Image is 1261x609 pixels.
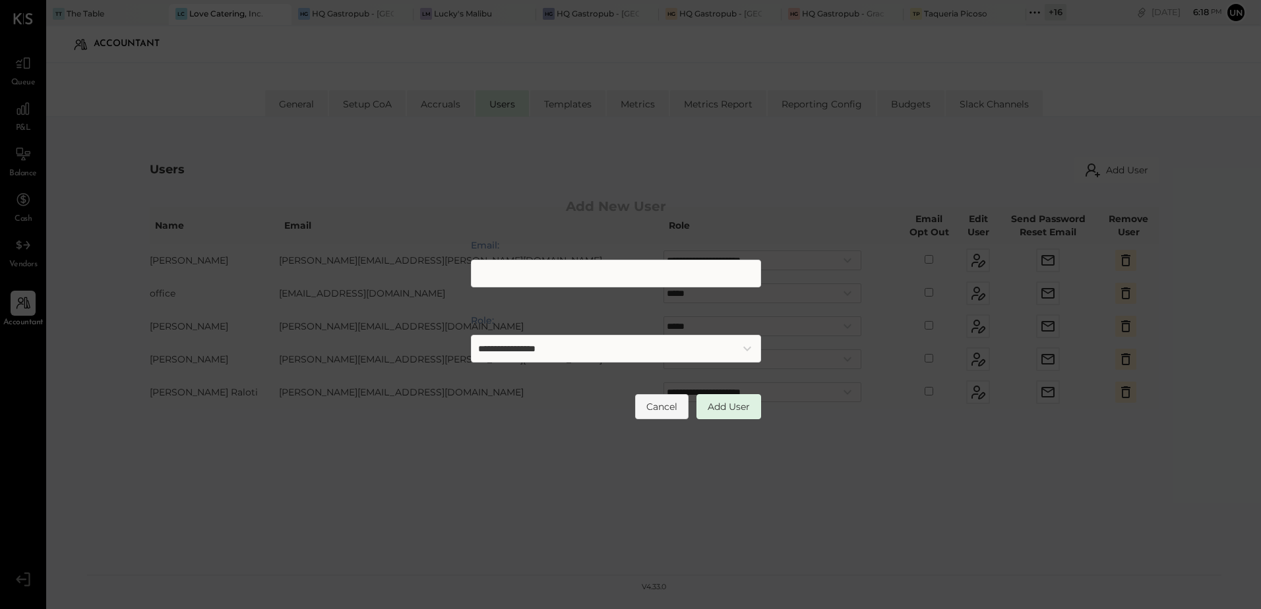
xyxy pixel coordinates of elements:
[696,394,761,419] button: Add User
[471,239,761,252] label: Email:
[451,170,781,439] div: Add User Modal
[471,314,761,327] label: Role:
[635,394,689,419] button: Cancel
[471,190,761,223] h2: Add New User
